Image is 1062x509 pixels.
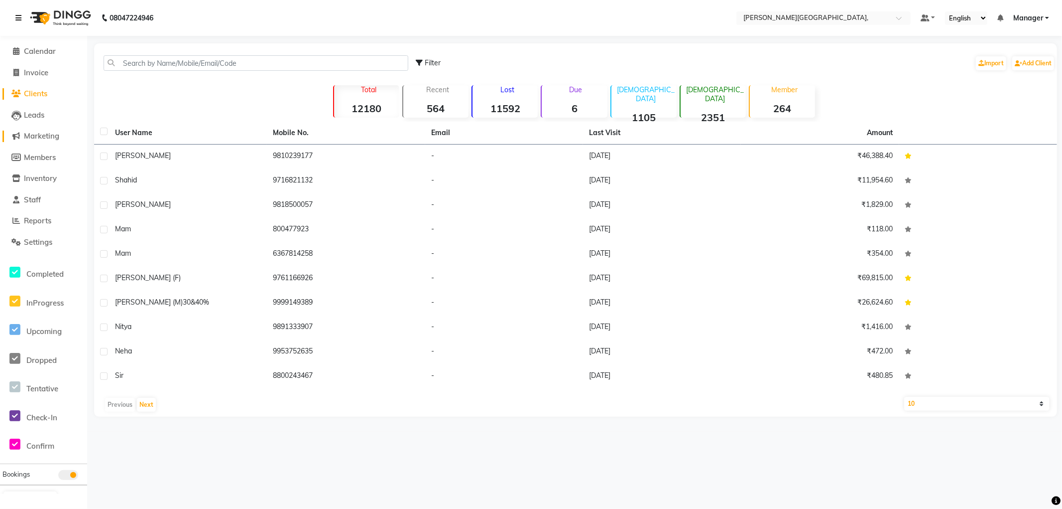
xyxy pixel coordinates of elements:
[741,291,899,316] td: ₹26,624.60
[425,364,583,389] td: -
[26,269,64,279] span: Completed
[583,193,741,218] td: [DATE]
[615,85,677,103] p: [DEMOGRAPHIC_DATA]
[26,355,57,365] span: Dropped
[583,218,741,242] td: [DATE]
[24,173,57,183] span: Inventory
[425,145,583,169] td: -
[115,322,131,331] span: nitya
[1012,56,1054,70] a: Add Client
[425,242,583,267] td: -
[425,58,441,67] span: Filter
[24,89,47,98] span: Clients
[267,267,425,291] td: 9761166926
[1013,13,1043,23] span: Manager
[2,67,85,79] a: Invoice
[104,55,408,71] input: Search by Name/Mobile/Email/Code
[425,267,583,291] td: -
[741,169,899,193] td: ₹11,954.60
[24,68,48,77] span: Invoice
[425,291,583,316] td: -
[754,85,815,94] p: Member
[24,237,52,247] span: Settings
[115,298,183,307] span: [PERSON_NAME] (M)
[544,85,607,94] p: Due
[26,298,64,308] span: InProgress
[403,102,469,115] strong: 564
[2,46,85,57] a: Calendar
[583,316,741,340] td: [DATE]
[407,85,469,94] p: Recent
[542,102,607,115] strong: 6
[476,85,538,94] p: Lost
[267,242,425,267] td: 6367814258
[26,327,62,336] span: Upcoming
[3,492,57,506] button: Generate Report
[26,384,58,393] span: Tentative
[741,316,899,340] td: ₹1,416.00
[267,218,425,242] td: 800477923
[741,218,899,242] td: ₹118.00
[24,195,41,204] span: Staff
[110,4,153,32] b: 08047224946
[583,169,741,193] td: [DATE]
[425,169,583,193] td: -
[741,193,899,218] td: ₹1,829.00
[2,194,85,206] a: Staff
[338,85,399,94] p: Total
[861,122,899,144] th: Amount
[115,249,131,258] span: mam
[741,267,899,291] td: ₹69,815.00
[109,122,267,145] th: User Name
[115,151,171,160] span: [PERSON_NAME]
[115,371,123,380] span: sir
[583,340,741,364] td: [DATE]
[267,340,425,364] td: 9953752635
[267,364,425,389] td: 8800243467
[583,364,741,389] td: [DATE]
[2,215,85,227] a: Reports
[425,316,583,340] td: -
[425,218,583,242] td: -
[115,200,171,209] span: [PERSON_NAME]
[741,340,899,364] td: ₹472.00
[24,131,59,141] span: Marketing
[183,298,209,307] span: 30&40%
[2,173,85,184] a: Inventory
[472,102,538,115] strong: 11592
[334,102,399,115] strong: 12180
[583,267,741,291] td: [DATE]
[425,122,583,145] th: Email
[583,145,741,169] td: [DATE]
[2,110,85,121] a: Leads
[750,102,815,115] strong: 264
[26,441,54,451] span: Confirm
[741,364,899,389] td: ₹480.85
[2,152,85,164] a: Members
[115,273,181,282] span: [PERSON_NAME] (F)
[267,145,425,169] td: 9810239177
[267,316,425,340] td: 9891333907
[976,56,1006,70] a: Import
[2,470,30,478] span: Bookings
[137,398,156,412] button: Next
[425,340,583,364] td: -
[115,346,132,355] span: Neha
[24,110,44,120] span: Leads
[24,153,56,162] span: Members
[267,193,425,218] td: 9818500057
[267,169,425,193] td: 9716821132
[115,224,131,233] span: mam
[24,216,51,225] span: Reports
[583,242,741,267] td: [DATE]
[611,111,677,124] strong: 1105
[583,122,741,145] th: Last Visit
[741,242,899,267] td: ₹354.00
[26,413,57,422] span: Check-In
[115,175,137,184] span: shahid
[583,291,741,316] td: [DATE]
[2,131,85,142] a: Marketing
[685,85,746,103] p: [DEMOGRAPHIC_DATA]
[25,4,94,32] img: logo
[267,122,425,145] th: Mobile No.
